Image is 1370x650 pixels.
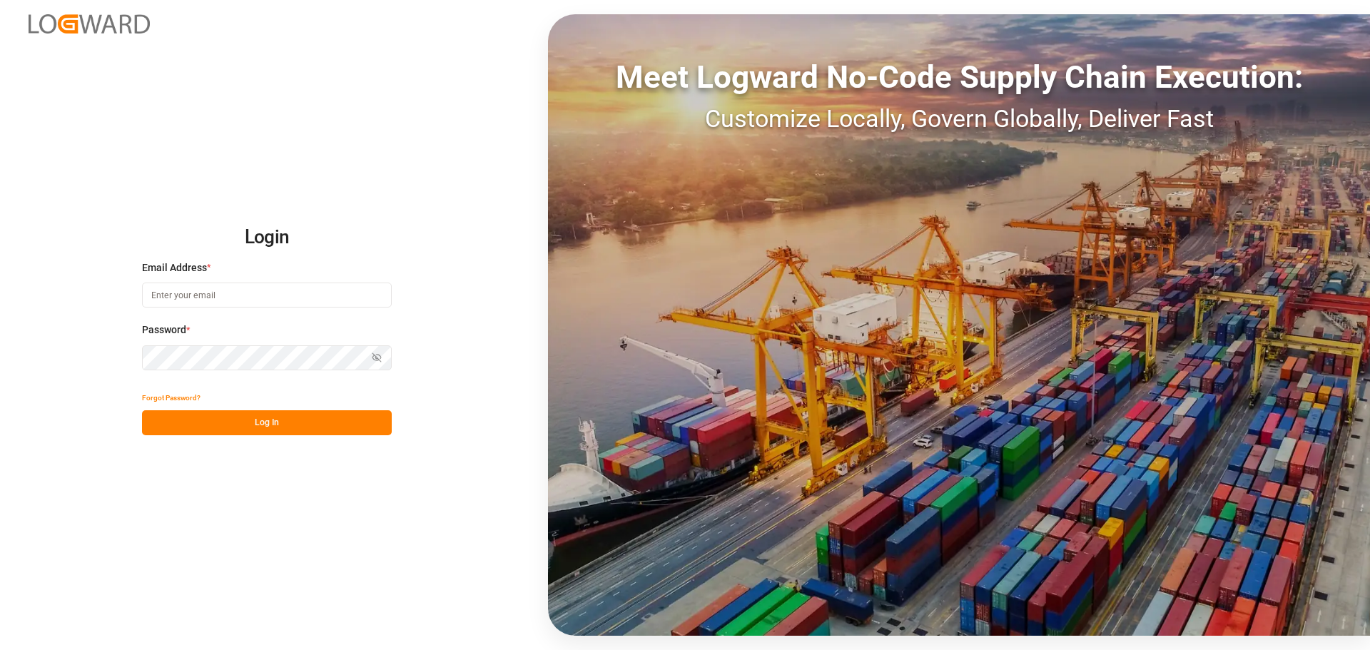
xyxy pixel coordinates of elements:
[29,14,150,34] img: Logward_new_orange.png
[142,323,186,337] span: Password
[548,54,1370,101] div: Meet Logward No-Code Supply Chain Execution:
[142,283,392,308] input: Enter your email
[142,385,201,410] button: Forgot Password?
[548,101,1370,137] div: Customize Locally, Govern Globally, Deliver Fast
[142,215,392,260] h2: Login
[142,260,207,275] span: Email Address
[142,410,392,435] button: Log In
